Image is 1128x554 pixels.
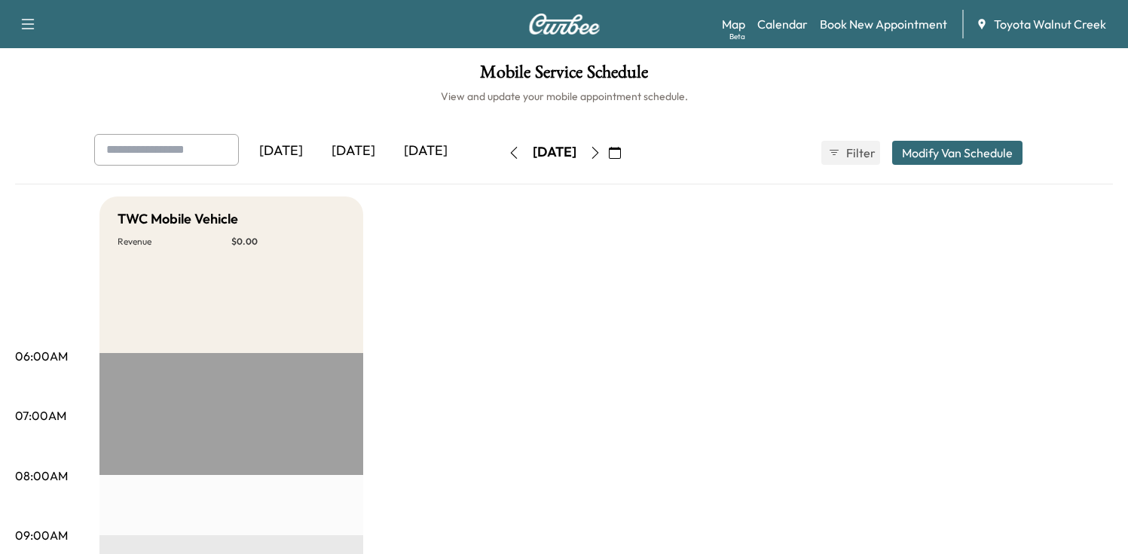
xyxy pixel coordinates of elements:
[821,141,880,165] button: Filter
[15,63,1113,89] h1: Mobile Service Schedule
[757,15,808,33] a: Calendar
[231,236,345,248] p: $ 0.00
[729,31,745,42] div: Beta
[892,141,1023,165] button: Modify Van Schedule
[528,14,601,35] img: Curbee Logo
[245,134,317,169] div: [DATE]
[317,134,390,169] div: [DATE]
[994,15,1106,33] span: Toyota Walnut Creek
[118,209,238,230] h5: TWC Mobile Vehicle
[15,406,66,425] p: 07:00AM
[15,467,68,485] p: 08:00AM
[15,526,68,544] p: 09:00AM
[722,15,745,33] a: MapBeta
[15,347,68,365] p: 06:00AM
[15,89,1113,104] h6: View and update your mobile appointment schedule.
[118,236,231,248] p: Revenue
[390,134,462,169] div: [DATE]
[820,15,947,33] a: Book New Appointment
[846,144,873,162] span: Filter
[533,143,576,162] div: [DATE]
